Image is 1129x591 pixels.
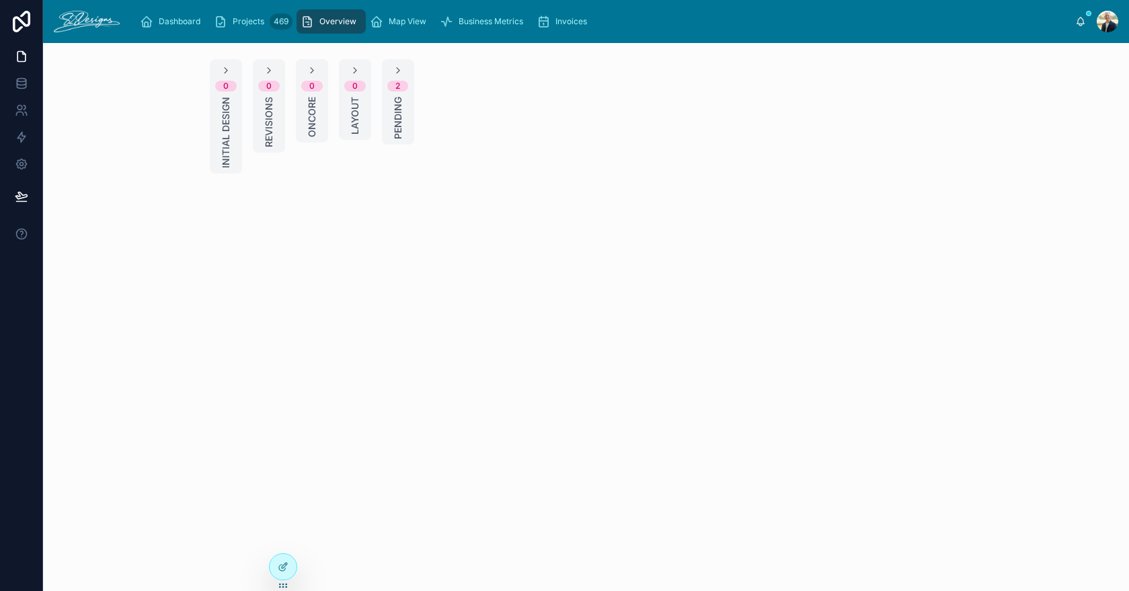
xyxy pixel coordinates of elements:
a: Business Metrics [436,9,533,34]
span: Revisions [262,97,276,147]
span: Initial Design [219,97,233,168]
a: Dashboard [136,9,210,34]
div: 0 [223,81,229,91]
div: scrollable content [130,7,1075,36]
span: Invoices [555,16,587,27]
a: Map View [366,9,436,34]
div: 469 [270,13,293,30]
span: Map View [389,16,426,27]
div: 0 [352,81,358,91]
a: Invoices [533,9,596,34]
a: Overview [297,9,366,34]
span: Business Metrics [459,16,523,27]
a: Projects469 [210,9,297,34]
div: 0 [266,81,272,91]
img: App logo [54,11,120,32]
div: 2 [395,81,400,91]
span: Pending [391,97,405,139]
span: Dashboard [159,16,200,27]
div: 0 [309,81,315,91]
span: Layout [348,97,362,134]
span: Projects [233,16,264,27]
span: Overview [319,16,356,27]
span: Oncore [305,97,319,137]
